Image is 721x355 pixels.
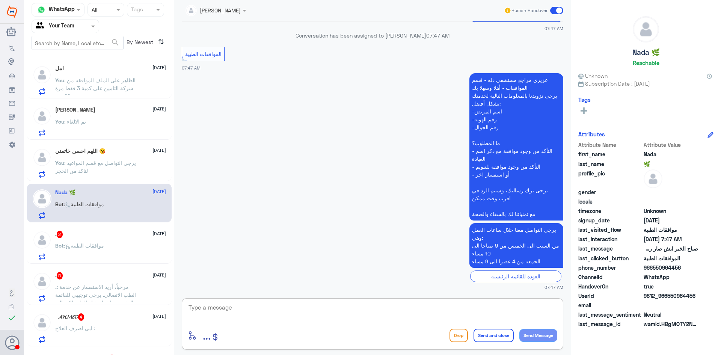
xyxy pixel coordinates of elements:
h5: . [55,272,63,279]
span: null [644,301,698,309]
span: 07:47 AM [182,65,201,70]
span: 2025-09-25T12:58:01.91Z [644,216,698,224]
span: last_visited_flow [578,226,642,234]
button: Send and close [474,329,514,342]
span: : الظاهر على الملف الموافقه من شركة التامين على كمية 3 فقط مرة 60 يوم [55,77,136,99]
img: defaultAdmin.png [633,17,659,42]
h6: Reachable [633,59,659,66]
span: last_message_sentiment [578,311,642,319]
span: : موافقات الطبية [64,242,104,249]
img: defaultAdmin.png [33,65,51,84]
span: [DATE] [152,313,166,320]
img: defaultAdmin.png [644,169,662,188]
h5: ‏ ‏ 𝓐𝓗𝓜𝓔𝓓 [55,313,84,321]
span: Human Handover [511,7,548,14]
span: search [111,38,120,47]
button: Send Message [519,329,557,342]
span: ... [203,328,211,342]
h6: Tags [578,96,591,103]
div: Tags [130,5,143,15]
span: Unknown [644,207,698,215]
h5: اللهم احسن خاتمتي 😘 [55,148,106,154]
span: الموافقات الطبية [644,254,698,262]
span: صباح الخير ايش صار رفعتوا التقرير على نفيس؟ [644,245,698,252]
span: [DATE] [152,147,166,154]
span: last_interaction [578,235,642,243]
span: 2 [644,273,698,281]
span: Bot [55,242,64,249]
img: defaultAdmin.png [33,231,51,249]
span: Nada [644,150,698,158]
span: 🌿 [644,160,698,168]
span: Unknown [578,72,608,80]
div: العودة للقائمة الرئيسية [470,270,561,282]
span: phone_number [578,264,642,272]
span: 0 [644,311,698,319]
span: You [55,160,64,166]
span: [DATE] [152,64,166,71]
span: 966550964456 [644,264,698,272]
span: 2025-09-27T04:47:55.609Z [644,235,698,243]
i: check [8,313,17,322]
h5: Nada 🌿 [632,48,660,57]
i: ⇅ [158,36,164,48]
span: By Newest [124,36,155,51]
button: ... [203,327,211,344]
span: last_clicked_button [578,254,642,262]
span: 2 [57,231,63,238]
span: Attribute Value [644,141,698,149]
button: Drop [449,329,468,342]
img: defaultAdmin.png [33,107,51,125]
span: 9812_966550964456 [644,292,698,300]
h5: Ibrahim Hussien [55,107,95,113]
p: Conversation has been assigned to [PERSON_NAME] [182,32,563,39]
span: You [55,118,64,125]
span: 5 [57,272,63,279]
span: : مرحباً، أريد الاستفسار عن خدمة الطب الاتصالي. يرجى توجيهي للقائمة الرئيسية واختيار خيار الطب ال... [55,284,136,306]
span: 07:47 AM [545,284,563,290]
span: [DATE] [152,230,166,237]
span: first_name [578,150,642,158]
p: 27/9/2025, 7:47 AM [469,223,563,268]
h5: . [55,231,63,238]
span: . [55,284,57,290]
span: الموافقات الطبية [185,51,222,57]
span: locale [578,198,642,205]
span: wamid.HBgMOTY2NTUwOTY0NDU2FQIAEhgUM0E5RERDOUJBQ0Y2MjgwRENCREQA [644,320,698,328]
span: true [644,282,698,290]
input: Search by Name, Local etc… [32,36,123,50]
h5: Nada 🌿 [55,189,75,196]
span: 07:47 AM [426,32,449,39]
span: [DATE] [152,106,166,112]
img: whatsapp.png [36,4,47,15]
span: Bot [55,201,64,207]
span: signup_date [578,216,642,224]
span: timezone [578,207,642,215]
img: defaultAdmin.png [33,148,51,167]
span: null [644,188,698,196]
img: defaultAdmin.png [33,313,51,332]
img: defaultAdmin.png [33,272,51,291]
img: defaultAdmin.png [33,189,51,208]
span: : تم الالغاء [64,118,86,125]
span: You [55,77,64,83]
span: gender [578,188,642,196]
span: HandoverOn [578,282,642,290]
span: ChannelId [578,273,642,281]
button: search [111,36,120,49]
span: [DATE] [152,188,166,195]
span: last_message [578,245,642,252]
span: last_name [578,160,642,168]
span: [DATE] [152,272,166,278]
span: : ابي اصرف العلاج [55,325,95,331]
span: email [578,301,642,309]
span: : يرجى التواصل مع قسم المواعيد لتاكد من الحجز [55,160,136,174]
span: 4 [78,313,84,321]
h6: Attributes [578,131,605,137]
span: profile_pic [578,169,642,187]
span: Attribute Name [578,141,642,149]
h5: امل [55,65,64,72]
span: 07:47 AM [545,25,563,32]
span: UserId [578,292,642,300]
span: null [644,198,698,205]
